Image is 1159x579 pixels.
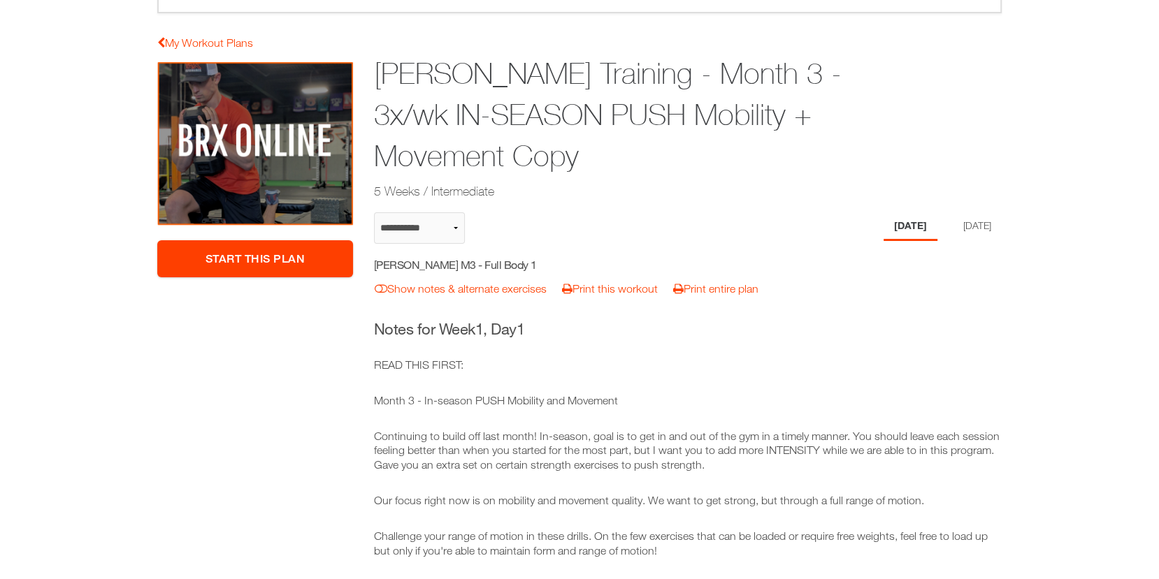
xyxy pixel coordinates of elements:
[884,212,937,241] li: Day 1
[374,393,1002,408] p: Month 3 - In-season PUSH Mobility and Movement
[374,182,894,200] h2: 5 Weeks / Intermediate
[375,282,547,295] a: Show notes & alternate exercises
[374,53,894,176] h1: [PERSON_NAME] Training - Month 3 - 3x/wk IN-SEASON PUSH Mobility + Movement Copy
[953,212,1002,241] li: Day 2
[673,282,758,295] a: Print entire plan
[562,282,658,295] a: Print this workout
[374,257,624,272] h5: [PERSON_NAME] M3 - Full Body 1
[374,493,1002,508] p: Our focus right now is on mobility and movement quality. We want to get strong, but through a ful...
[374,318,1002,340] h3: Notes for Week , Day
[157,36,253,49] a: My Workout Plans
[157,61,353,226] img: Hudson Wilkin Training - Month 3 - 3x/wk IN-SEASON PUSH Mobility + Movement Copy
[475,320,484,338] span: 1
[517,320,525,338] span: 1
[374,358,1002,372] p: READ THIS FIRST:
[374,429,1002,472] p: Continuing to build off last month! In-season, goal is to get in and out of the gym in a timely m...
[374,529,1002,558] p: Challenge your range of motion in these drills. On the few exercises that can be loaded or requir...
[157,240,353,277] a: Start This Plan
